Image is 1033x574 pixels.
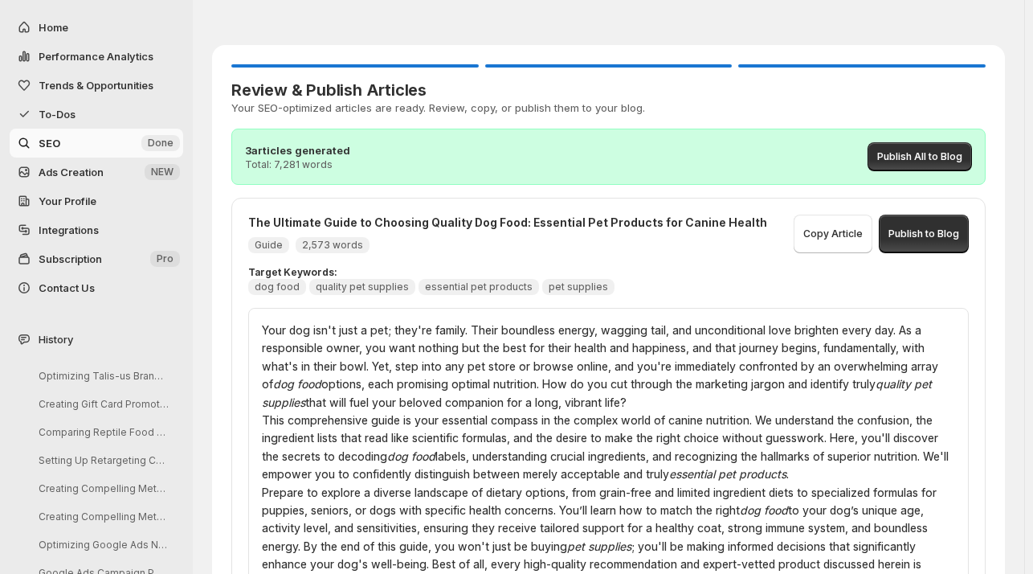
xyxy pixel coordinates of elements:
p: Your dog isn't just a pet; they're family. Their boundless energy, wagging tail, and unconditiona... [262,322,955,412]
span: Publish All to Blog [877,150,962,163]
span: Ads Creation [39,166,104,178]
span: NEW [151,166,174,178]
button: Subscription [10,244,183,273]
button: Trends & Opportunities [10,71,183,100]
button: Publish to Blog [879,215,969,253]
span: Home [39,21,68,34]
span: Contact Us [39,281,95,294]
button: To-Dos [10,100,183,129]
em: pet supplies [567,539,631,553]
button: Contact Us [10,273,183,302]
p: Your SEO-optimized articles are ready. Review, copy, or publish them to your blog. [231,100,986,116]
span: History [39,331,73,347]
span: quality pet supplies [316,281,409,293]
span: Trends & Opportunities [39,79,153,92]
em: essential pet products [669,467,786,481]
button: Performance Analytics [10,42,183,71]
span: Copy Article [803,228,863,240]
span: Pro [157,252,174,265]
em: quality pet supplies [262,377,932,408]
em: dog food [273,377,321,391]
button: Comparing Reptile Food Vendors: Quality & Delivery [26,420,178,445]
button: Home [10,13,183,42]
span: pet supplies [549,281,608,293]
p: This comprehensive guide is your essential compass in the complex world of canine nutrition. We u... [262,412,955,484]
span: Done [148,137,174,150]
p: 3 articles generated [245,142,350,158]
button: Publish All to Blog [868,142,972,171]
em: dog food [740,503,788,517]
button: Creating Gift Card Promotions [26,392,178,416]
h4: The Ultimate Guide to Choosing Quality Dog Food: Essential Pet Products for Canine Health [248,215,794,231]
span: To-Dos [39,108,76,121]
a: SEO [10,129,183,158]
p: Total: 7,281 words [245,158,350,171]
button: Optimizing Google Ads Negative Keywords [26,532,178,557]
span: 2,573 words [302,239,363,252]
span: Integrations [39,223,99,236]
a: Integrations [10,215,183,244]
span: Guide [255,239,283,252]
p: Target Keywords: [248,266,969,279]
a: Your Profile [10,187,183,215]
em: dog food [387,449,435,463]
span: Publish to Blog [888,228,959,240]
button: Creating Compelling Meta Ad Creatives [26,504,178,529]
button: Ads Creation [10,158,183,187]
span: Your Profile [39,195,96,207]
span: dog food [255,281,300,293]
span: Subscription [39,252,102,265]
button: Copy Article [794,215,872,253]
h3: Review & Publish Articles [231,80,986,100]
button: Creating Compelling Meta Ads Creatives [26,476,178,501]
button: Setting Up Retargeting Campaigns [26,448,178,473]
span: essential pet products [425,281,533,293]
span: Performance Analytics [39,50,153,63]
span: SEO [39,137,60,150]
button: Optimizing Talis-us Brand Entity Page [26,363,178,388]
